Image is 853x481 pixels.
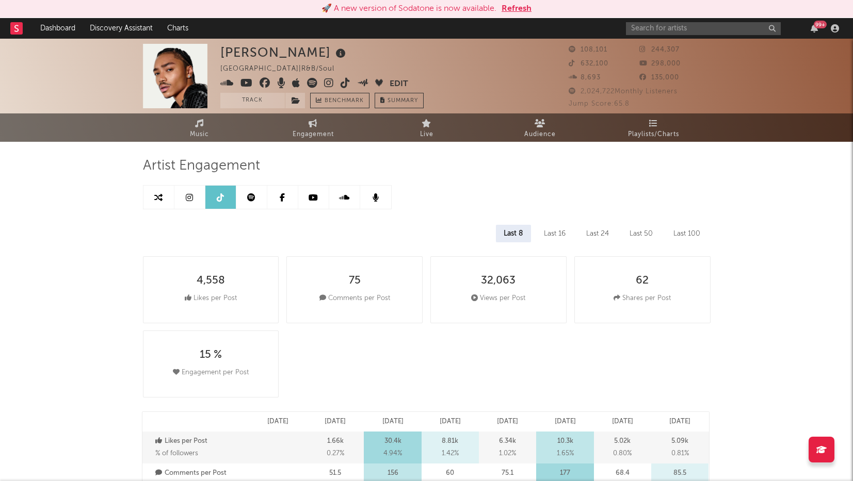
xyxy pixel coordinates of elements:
[616,467,630,479] p: 68.4
[671,447,689,460] span: 0.81 %
[220,44,348,61] div: [PERSON_NAME]
[496,225,531,242] div: Last 8
[557,435,573,447] p: 10.3k
[442,447,459,460] span: 1.42 %
[612,416,633,428] p: [DATE]
[388,467,398,479] p: 156
[639,74,679,81] span: 135,000
[220,63,346,75] div: [GEOGRAPHIC_DATA] | R&B/Soul
[502,467,513,479] p: 75.1
[628,128,679,141] span: Playlists/Charts
[349,275,361,287] div: 75
[375,93,424,108] button: Summary
[673,467,686,479] p: 85.5
[569,101,630,107] span: Jump Score: 65.8
[614,292,671,305] div: Shares per Post
[329,467,341,479] p: 51.5
[160,18,196,39] a: Charts
[636,275,649,287] div: 62
[497,416,518,428] p: [DATE]
[83,18,160,39] a: Discovery Assistant
[220,93,285,108] button: Track
[446,467,454,479] p: 60
[325,416,346,428] p: [DATE]
[555,416,576,428] p: [DATE]
[622,225,661,242] div: Last 50
[420,128,433,141] span: Live
[185,292,237,305] div: Likes per Post
[536,225,573,242] div: Last 16
[814,21,827,28] div: 99 +
[327,447,344,460] span: 0.27 %
[256,113,370,142] a: Engagement
[669,416,690,428] p: [DATE]
[325,95,364,107] span: Benchmark
[560,467,570,479] p: 177
[173,367,249,379] div: Engagement per Post
[614,435,631,447] p: 5.02k
[481,275,516,287] div: 32,063
[310,93,369,108] a: Benchmark
[502,3,532,15] button: Refresh
[155,435,247,447] p: Likes per Post
[200,349,222,361] div: 15 %
[388,98,418,104] span: Summary
[613,447,632,460] span: 0.80 %
[442,435,458,447] p: 8.81k
[569,88,678,95] span: 2,024,722 Monthly Listeners
[370,113,484,142] a: Live
[569,60,608,67] span: 632,100
[626,22,781,35] input: Search for artists
[384,435,401,447] p: 30.4k
[33,18,83,39] a: Dashboard
[569,74,601,81] span: 8,693
[390,78,408,91] button: Edit
[484,113,597,142] a: Audience
[382,416,404,428] p: [DATE]
[578,225,617,242] div: Last 24
[190,128,209,141] span: Music
[499,447,516,460] span: 1.02 %
[197,275,225,287] div: 4,558
[383,447,402,460] span: 4.94 %
[811,24,818,32] button: 99+
[524,128,556,141] span: Audience
[267,416,288,428] p: [DATE]
[597,113,711,142] a: Playlists/Charts
[569,46,607,53] span: 108,101
[639,60,681,67] span: 298,000
[557,447,574,460] span: 1.65 %
[155,450,198,457] span: % of followers
[471,292,525,305] div: Views per Post
[319,292,390,305] div: Comments per Post
[327,435,344,447] p: 1.66k
[639,46,680,53] span: 244,307
[666,225,708,242] div: Last 100
[293,128,334,141] span: Engagement
[143,113,256,142] a: Music
[499,435,516,447] p: 6.34k
[321,3,496,15] div: 🚀 A new version of Sodatone is now available.
[671,435,688,447] p: 5.09k
[155,467,247,479] p: Comments per Post
[440,416,461,428] p: [DATE]
[143,160,260,172] span: Artist Engagement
